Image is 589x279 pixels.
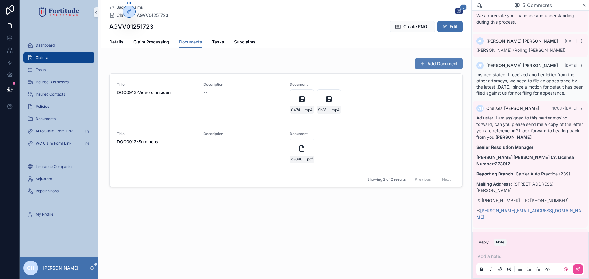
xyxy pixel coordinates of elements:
[36,92,65,97] span: Insured Contacts
[179,39,202,45] span: Documents
[476,171,513,176] strong: Reporting Branch
[109,39,124,45] span: Details
[476,171,584,177] p: : Carrier Auto Practice (239)
[486,105,539,111] span: Chelsea [PERSON_NAME]
[23,101,94,112] a: Policies
[478,39,483,43] span: JP
[565,63,577,68] span: [DATE]
[203,89,207,96] span: --
[495,161,510,166] strong: 273012
[476,208,581,220] a: [PERSON_NAME][EMAIL_ADDRESS][DOMAIN_NAME]
[36,212,53,217] span: My Profile
[476,181,584,194] p: : [STREET_ADDRESS][PERSON_NAME]
[36,80,69,85] span: Insured Businesses
[117,131,196,136] span: Title
[23,186,94,197] a: Repair Shops
[110,74,462,123] a: TitleDOC0913-Video of incidentDescription--Document0474ce27-2d39-4726-913a-a1c0983d022f-transcode...
[476,155,574,166] strong: [PERSON_NAME] [PERSON_NAME] CA License Number
[36,129,73,134] span: Auto Claim Form Link
[476,47,566,53] span: [PERSON_NAME] (Rolling [PERSON_NAME])
[23,52,94,63] a: Claims
[23,138,94,149] a: WC Claim Form Link
[212,39,224,45] span: Tasks
[476,207,584,220] p: E:
[137,12,168,18] a: AGVV01251723
[39,7,79,17] img: App logo
[290,131,369,136] span: Document
[36,164,73,169] span: Insurance Companies
[36,67,46,72] span: Tasks
[367,177,406,182] span: Showing 2 of 2 results
[23,113,94,124] a: Documents
[109,12,131,18] a: Claims
[36,55,48,60] span: Claims
[36,116,56,121] span: Documents
[27,264,34,272] span: CH
[133,36,169,49] a: Claim Processing
[290,82,369,87] span: Document
[23,161,94,172] a: Insurance Companies
[212,36,224,49] a: Tasks
[486,38,558,44] span: [PERSON_NAME] [PERSON_NAME]
[476,115,584,140] p: Adjuster: I am assigned to this matter moving forward, can you please send me a copy of the lette...
[403,24,430,30] span: Create FNOL
[23,126,94,137] a: Auto Claim Form Link
[306,157,313,162] span: .pdf
[331,107,340,112] span: .mp4
[20,25,98,228] div: scrollable content
[476,12,584,25] p: We appreciate your patience and understanding during this process.
[109,5,143,10] a: Back to Claims
[117,139,196,145] span: DOC0912-Summons
[478,63,483,68] span: JP
[486,62,558,69] span: [PERSON_NAME] [PERSON_NAME]
[291,157,306,162] span: d8086e92-a4b7-48ff-b7c5-9b94c29487c1-Summons-[PERSON_NAME]-case
[234,36,256,49] a: Subclaims
[117,12,131,18] span: Claims
[110,123,462,172] a: TitleDOC0912-SummonsDescription--Documentd8086e92-a4b7-48ff-b7c5-9b94c29487c1-Summons-[PERSON_NAM...
[36,141,71,146] span: WC Claim Form Link
[476,145,533,150] strong: Senior Resolution Manager
[476,154,584,167] p: :
[36,176,52,181] span: Adjusters
[109,22,154,31] h1: AGVV01251723
[23,209,94,220] a: My Profile
[460,4,467,10] span: 5
[318,107,331,112] span: 9b8f6c3e-b8a5-47e5-9224-0f3f88a1598a-transcodedVideo-(25)
[36,43,55,48] span: Dashboard
[117,89,196,96] span: DOC0913-Video of incident
[455,8,463,15] button: 5
[117,5,143,10] span: Back to Claims
[476,72,583,96] span: Insured stated: I received another letter from the other attorneys, we need to file an appearance...
[23,40,94,51] a: Dashboard
[476,181,511,187] strong: Mailing Address
[23,89,94,100] a: Insured Contacts
[36,104,49,109] span: Policies
[234,39,256,45] span: Subclaims
[565,39,577,43] span: [DATE]
[476,239,491,246] button: Reply
[203,139,207,145] span: --
[291,107,304,112] span: 0474ce27-2d39-4726-913a-a1c0983d022f-transcodedVideo-(24)
[203,131,283,136] span: Description
[552,106,577,111] span: 16:03 • [DATE]
[133,39,169,45] span: Claim Processing
[495,134,532,140] strong: [PERSON_NAME]
[109,36,124,49] a: Details
[179,36,202,48] a: Documents
[36,189,59,194] span: Repair Shops
[23,64,94,75] a: Tasks
[415,58,463,69] a: Add Document
[23,77,94,88] a: Insured Businesses
[43,265,78,271] p: [PERSON_NAME]
[203,82,283,87] span: Description
[437,21,463,32] button: Edit
[390,21,435,32] button: Create FNOL
[522,2,552,9] span: 5 Comments
[304,107,313,112] span: .mp4
[496,240,504,245] div: Note
[477,106,483,111] span: CH
[494,239,507,246] button: Note
[23,173,94,184] a: Adjusters
[117,82,196,87] span: Title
